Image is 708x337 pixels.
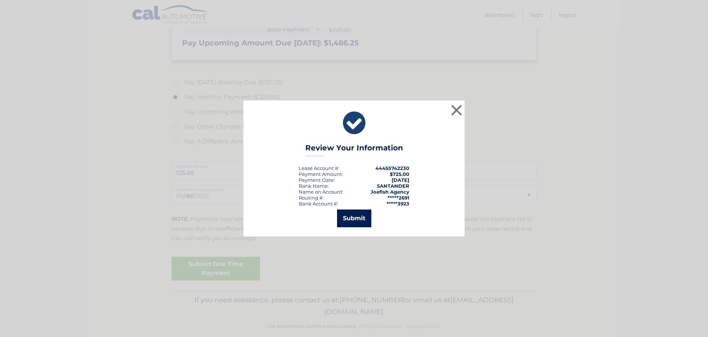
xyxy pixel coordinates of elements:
[299,183,329,189] div: Bank Name:
[299,171,343,177] div: Payment Amount:
[392,177,409,183] span: [DATE]
[449,103,464,118] button: ×
[375,165,409,171] strong: 44455742230
[299,195,324,201] div: Routing #:
[299,165,339,171] div: Lease Account #:
[299,201,338,207] div: Bank Account #:
[390,171,409,177] span: $725.00
[299,189,343,195] div: Name on Account:
[305,143,403,156] h3: Review Your Information
[299,177,335,183] div: :
[377,183,409,189] strong: SANTANDER
[299,177,334,183] span: Payment Date
[371,189,409,195] strong: Joefish Agency
[337,210,371,227] button: Submit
